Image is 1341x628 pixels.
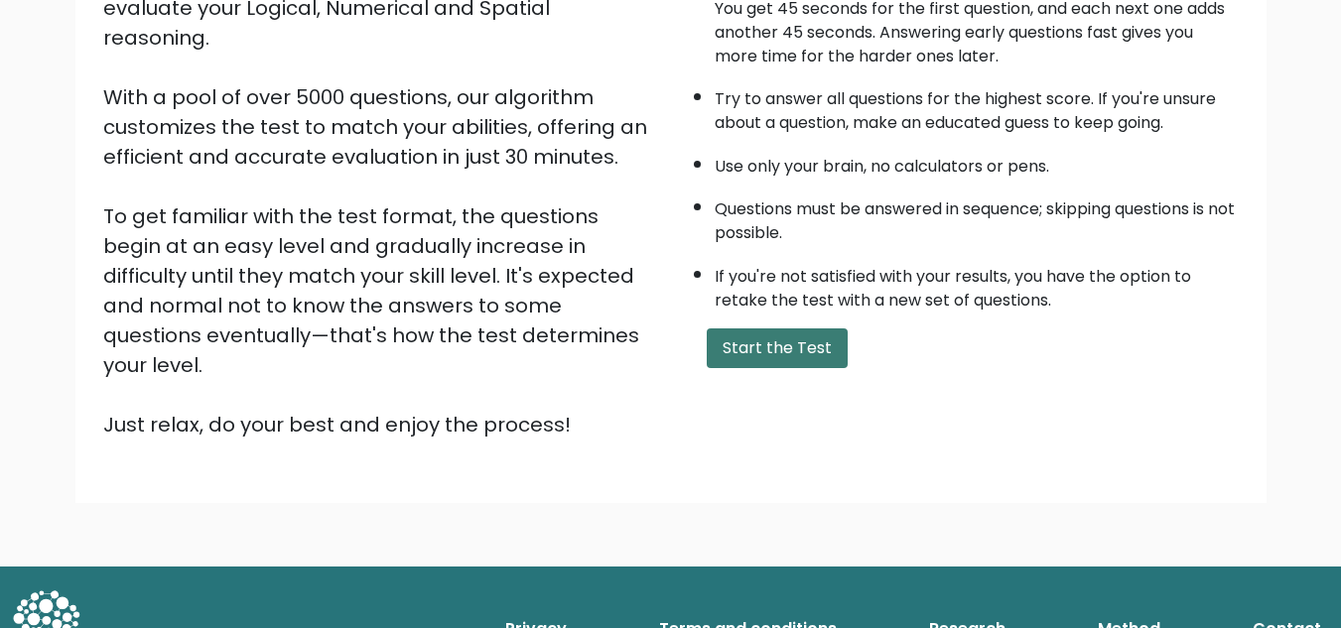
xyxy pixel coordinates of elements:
[715,255,1239,313] li: If you're not satisfied with your results, you have the option to retake the test with a new set ...
[715,188,1239,245] li: Questions must be answered in sequence; skipping questions is not possible.
[707,328,848,368] button: Start the Test
[715,77,1239,135] li: Try to answer all questions for the highest score. If you're unsure about a question, make an edu...
[715,145,1239,179] li: Use only your brain, no calculators or pens.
